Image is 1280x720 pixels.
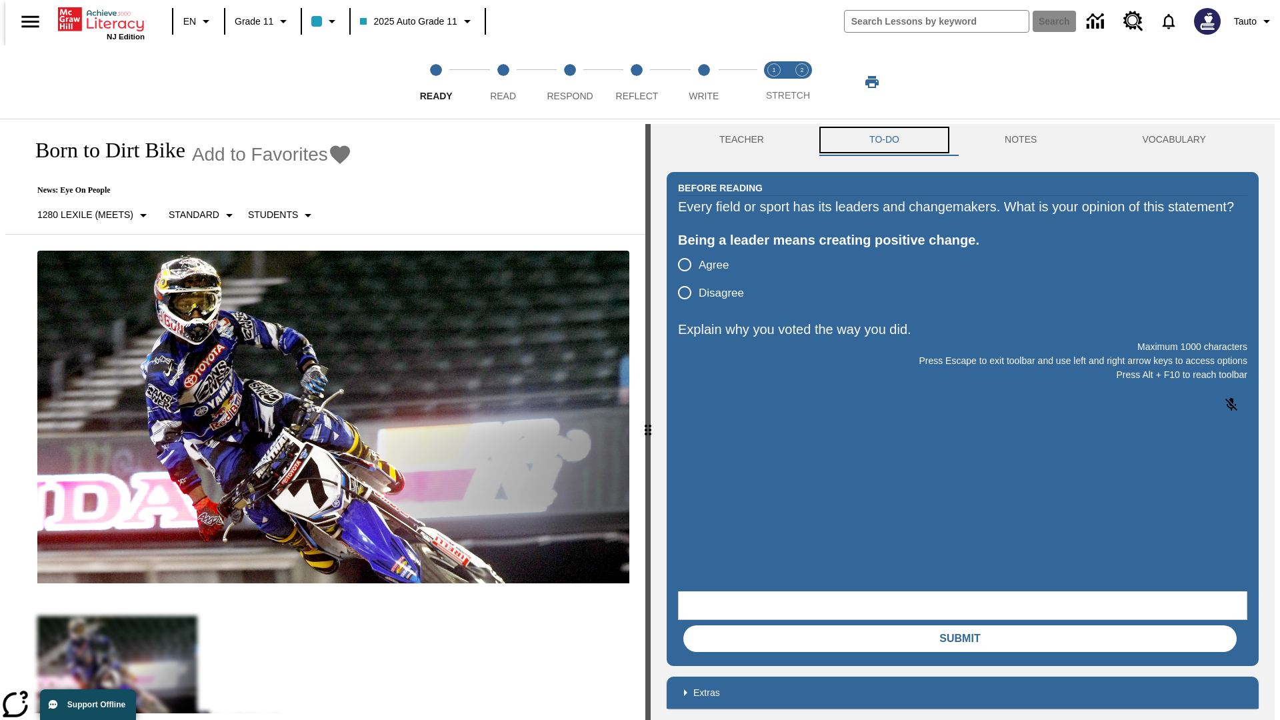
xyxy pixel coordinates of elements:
[464,45,541,119] button: Read step 2 of 5
[645,124,651,720] div: Press Enter or Spacebar and then press right and left arrow keys to move the slider
[37,208,133,222] p: 1280 Lexile (Meets)
[1079,3,1115,40] a: Data Center
[248,208,298,222] p: Students
[192,144,328,165] span: Add to Favorites
[693,686,720,700] p: Extras
[699,257,729,274] span: Agree
[306,9,345,33] button: Class color is light blue. Change class color
[163,203,243,227] button: Scaffolds, Standard
[783,45,821,119] button: Stretch Respond step 2 of 2
[32,203,157,227] button: Select Lexile, 1280 Lexile (Meets)
[651,124,1275,720] div: activity
[678,319,1247,340] p: Explain why you voted the way you did.
[766,90,810,101] span: STRETCH
[40,689,136,720] button: Support Offline
[678,181,763,195] h2: Before Reading
[67,700,125,709] span: Support Offline
[1215,389,1247,421] button: Click to activate and allow voice recognition
[355,9,480,33] button: Class: 2025 Auto Grade 11, Select your class
[689,91,719,101] span: Write
[420,91,453,101] span: Ready
[1089,124,1259,156] button: VOCABULARY
[699,285,744,302] span: Disagree
[107,33,145,41] span: NJ Edition
[192,143,352,166] button: Add to Favorites - Born to Dirt Bike
[11,2,50,41] button: Open side menu
[360,15,457,29] span: 2025 Auto Grade 11
[1194,8,1221,35] img: Avatar
[1234,15,1257,29] span: Tauto
[678,340,1247,354] p: Maximum 1000 characters
[5,11,195,23] body: Explain why you voted the way you did. Maximum 1000 characters Press Alt + F10 to reach toolbar P...
[755,45,793,119] button: Stretch Read step 1 of 2
[177,9,220,33] button: Language: EN, Select a language
[667,124,817,156] button: Teacher
[1186,4,1229,39] button: Select a new avatar
[817,124,952,156] button: TO-DO
[1151,4,1186,39] a: Notifications
[678,196,1247,217] div: Every field or sport has its leaders and changemakers. What is your opinion of this statement?
[800,67,803,73] text: 2
[678,251,755,307] div: poll
[772,67,775,73] text: 1
[598,45,675,119] button: Reflect step 4 of 5
[678,229,1247,251] div: Being a leader means creating positive change.
[678,368,1247,382] p: Press Alt + F10 to reach toolbar
[665,45,743,119] button: Write step 5 of 5
[21,185,352,195] p: News: Eye On People
[243,203,321,227] button: Select Student
[58,5,145,41] div: Home
[667,124,1259,156] div: Instructional Panel Tabs
[229,9,297,33] button: Grade: Grade 11, Select a grade
[547,91,593,101] span: Respond
[490,91,516,101] span: Read
[531,45,609,119] button: Respond step 3 of 5
[616,91,659,101] span: Reflect
[397,45,475,119] button: Ready step 1 of 5
[845,11,1029,32] input: search field
[667,677,1259,709] div: Extras
[1229,9,1280,33] button: Profile/Settings
[952,124,1089,156] button: NOTES
[851,70,893,94] button: Print
[21,138,185,163] h1: Born to Dirt Bike
[235,15,273,29] span: Grade 11
[169,208,219,222] p: Standard
[183,15,196,29] span: EN
[5,124,645,713] div: reading
[678,354,1247,368] p: Press Escape to exit toolbar and use left and right arrow keys to access options
[37,251,629,584] img: Motocross racer James Stewart flies through the air on his dirt bike.
[1115,3,1151,39] a: Resource Center, Will open in new tab
[683,625,1237,652] button: Submit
